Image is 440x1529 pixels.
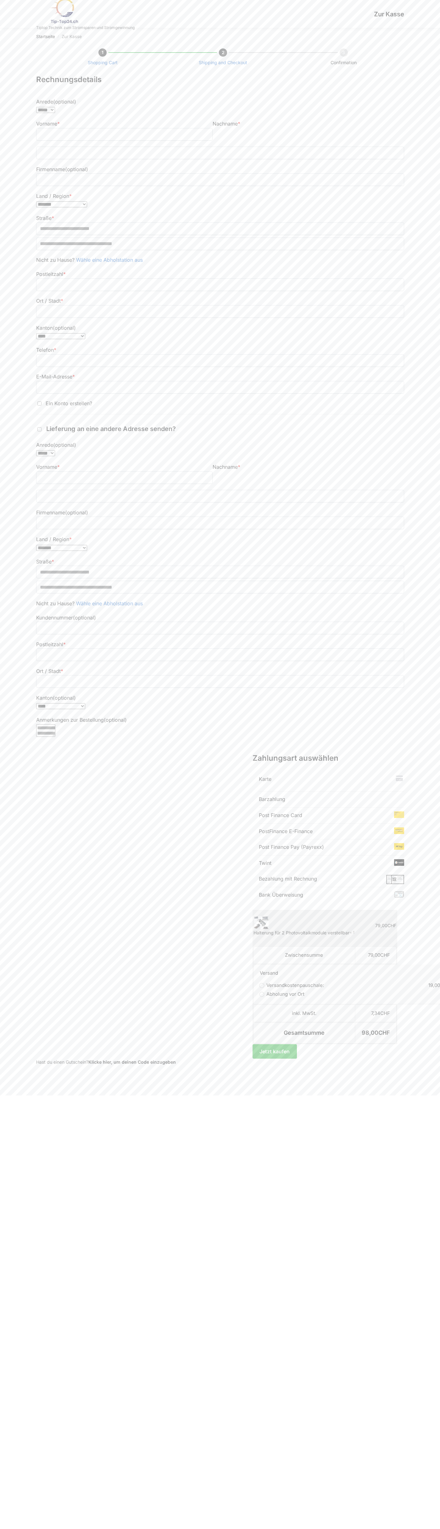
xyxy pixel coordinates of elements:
[253,930,354,936] div: Halterung für 2 Photovoltaikmodule verstellbar
[36,509,88,516] label: Firmenname
[76,600,143,607] a: Wähle eine Abholstation aus
[259,828,313,834] label: PostFinance E-Finance
[36,74,404,85] h3: Rechnungsdetails
[387,923,396,928] span: CHF
[36,271,66,277] label: Postleitzahl
[253,946,355,964] th: Zwischensumme
[394,827,404,834] img: Zur Kasse 3
[53,98,76,105] span: (optional)
[371,1010,390,1016] bdi: 7,34
[53,442,76,448] span: (optional)
[36,536,72,542] label: Land / Region
[394,891,404,898] img: Zur Kasse 7
[36,641,66,647] label: Postleitzahl
[36,717,127,723] label: Anmerkungen zur Bestellung
[259,812,302,818] label: Post Finance Card
[55,34,62,39] span: /
[36,98,76,105] label: Anrede
[36,257,75,263] span: Nicht zu Hause?
[394,775,404,781] img: Zur Kasse 1
[213,464,240,470] label: Nachname
[380,952,390,958] span: CHF
[253,1005,355,1022] th: inkl. MwSt.
[394,859,404,866] img: Zur Kasse 5
[260,982,324,988] label: Versandkostenpauschale:
[37,401,42,406] input: Ein Konto erstellen?
[88,60,118,65] a: Shopping Cart
[36,193,72,199] label: Land / Region
[213,120,240,127] label: Nachname
[259,796,285,802] label: Barzahlung
[254,916,269,929] img: Zur Kasse 8
[36,166,88,172] label: Firmenname
[253,1044,297,1059] button: Jetzt kaufen
[259,876,317,882] label: Bezahlung mit Rechnung
[380,1010,390,1016] span: CHF
[394,811,404,818] img: Zur Kasse 2
[53,325,76,331] span: (optional)
[259,776,271,782] label: Karte
[36,298,63,304] label: Ort / Stadt
[36,28,404,45] nav: Breadcrumb
[36,558,54,565] label: Straße
[36,668,63,674] label: Ort / Stadt
[36,215,54,221] label: Straße
[36,600,75,607] span: Nicht zu Hause?
[65,509,88,516] span: (optional)
[36,325,76,331] label: Kanton
[104,717,127,723] span: (optional)
[36,695,76,701] label: Kanton
[36,614,96,621] label: Kundennummer
[37,427,42,431] input: Lieferung an eine andere Adresse senden?
[368,952,390,958] bdi: 79,00
[259,892,303,898] label: Bank Überweisung
[331,60,357,65] span: Confirmation
[199,60,247,65] a: Shipping and Checkout
[36,74,404,739] form: Kasse
[65,166,88,172] span: (optional)
[73,614,96,621] span: (optional)
[53,695,76,701] span: (optional)
[36,347,56,353] label: Telefon
[36,1059,404,1066] div: Hast du einen Gutschein?
[76,257,143,263] a: Wähle eine Abholstation aus
[394,843,404,850] img: Zur Kasse 4
[36,26,135,30] p: Tiptop Technik zum Stromsparen und Stromgewinnung
[260,991,304,997] label: Abholung vor Ort
[349,930,354,935] strong: × 1
[88,1059,176,1065] a: Gutscheincode eingeben
[259,860,271,866] label: Twint
[253,1023,355,1044] th: Gesamtsumme
[253,753,404,764] h3: Zahlungsart auswählen
[46,400,92,406] span: Ein Konto erstellen?
[386,875,404,884] img: Zur Kasse 6
[36,442,76,448] label: Anrede
[378,1029,390,1036] span: CHF
[36,464,60,470] label: Vorname
[36,34,55,39] a: Startseite
[36,120,60,127] label: Vorname
[46,425,176,433] span: Lieferung an eine andere Adresse senden?
[135,10,404,18] h1: Zur Kasse
[362,1029,390,1036] bdi: 98,00
[259,844,324,850] label: Post Finance Pay (Payrexx)
[36,373,75,380] label: E-Mail-Adresse
[375,923,396,928] bdi: 79,00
